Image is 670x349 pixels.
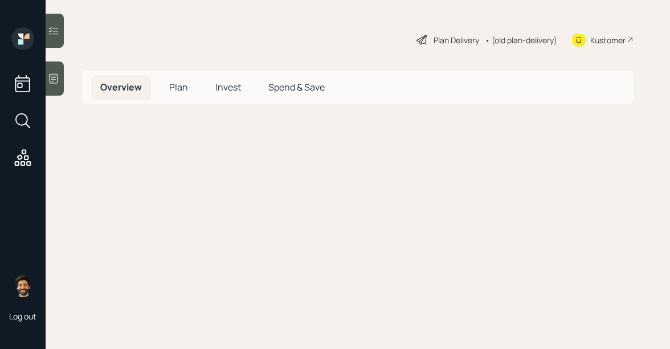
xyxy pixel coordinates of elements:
[11,274,34,297] img: eric-schwartz-headshot.png
[268,81,325,93] span: Spend & Save
[9,311,36,322] div: Log out
[100,81,142,93] span: Overview
[169,81,188,93] span: Plan
[590,34,626,46] div: Kustomer
[434,34,479,46] div: Plan Delivery
[485,34,557,46] div: • (old plan-delivery)
[215,81,241,93] span: Invest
